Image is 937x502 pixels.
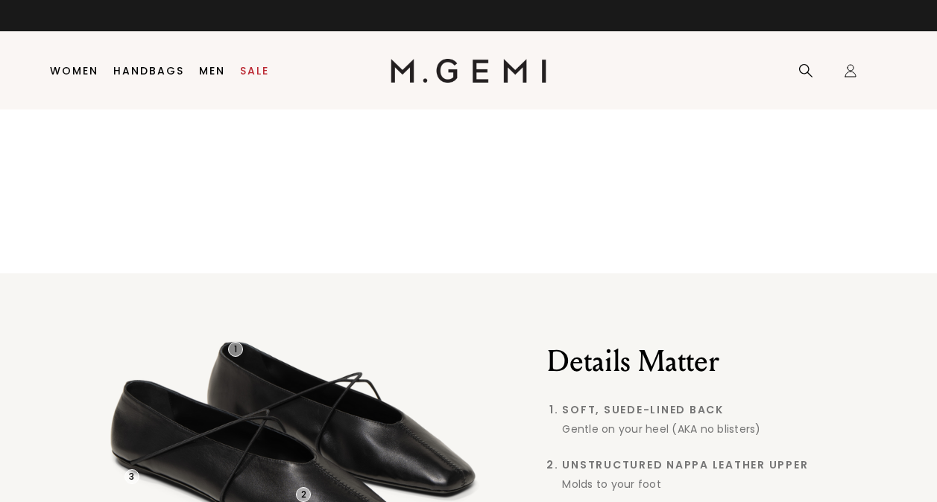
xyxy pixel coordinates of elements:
a: Sale [240,65,269,77]
div: 1 [228,342,243,357]
a: Men [199,65,225,77]
div: 3 [124,469,139,484]
h2: Details Matter [547,343,847,379]
a: Women [50,65,98,77]
span: Unstructured Nappa Leather Upper [562,459,847,471]
img: M.Gemi [391,59,546,83]
div: Molds to your foot [562,477,847,492]
span: Soft, Suede-Lined Back [562,404,847,416]
a: Handbags [113,65,184,77]
div: 2 [296,487,311,502]
div: Gentle on your heel (AKA no blisters) [562,422,847,436]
